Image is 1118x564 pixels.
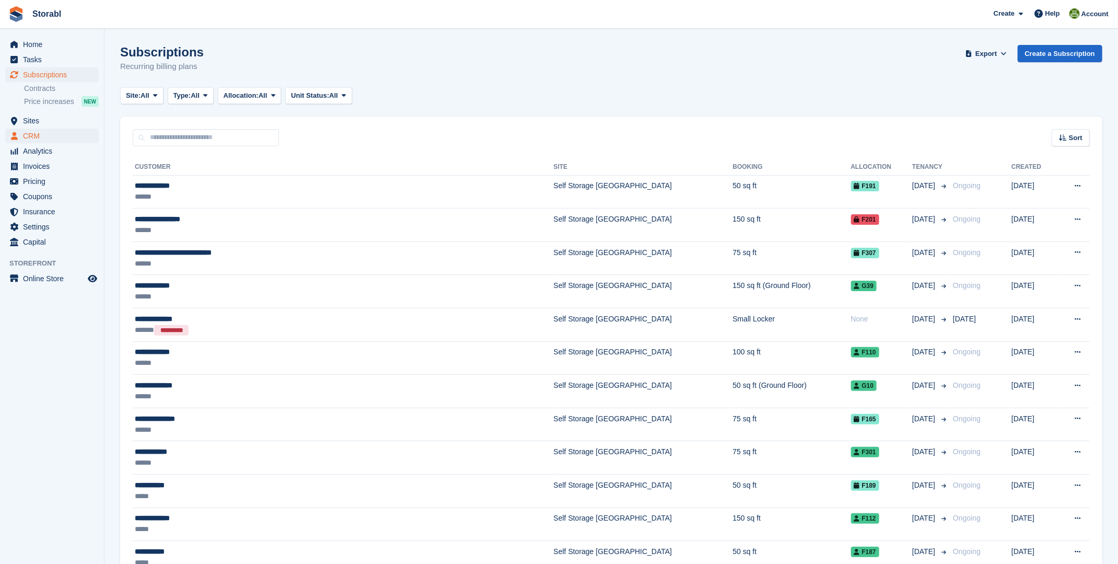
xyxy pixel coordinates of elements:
th: Allocation [851,159,913,176]
button: Unit Status: All [285,87,352,105]
a: Contracts [24,84,99,94]
span: Ongoing [953,248,981,257]
th: Customer [133,159,554,176]
span: [DATE] [912,314,937,325]
span: CRM [23,129,86,143]
span: [DATE] [912,446,937,457]
a: menu [5,220,99,234]
h1: Subscriptions [120,45,204,59]
span: F112 [851,513,879,524]
a: menu [5,129,99,143]
a: Preview store [86,272,99,285]
td: [DATE] [1011,408,1056,441]
span: [DATE] [953,315,976,323]
td: 150 sq ft [733,508,851,541]
th: Created [1011,159,1056,176]
td: 150 sq ft (Ground Floor) [733,275,851,308]
td: Self Storage [GEOGRAPHIC_DATA] [554,341,733,375]
span: F110 [851,347,879,358]
a: menu [5,159,99,174]
span: Ongoing [953,381,981,389]
span: Home [23,37,86,52]
span: F191 [851,181,879,191]
span: [DATE] [912,214,937,225]
td: Self Storage [GEOGRAPHIC_DATA] [554,375,733,408]
span: Ongoing [953,547,981,556]
td: [DATE] [1011,341,1056,375]
span: Ongoing [953,215,981,223]
td: 75 sq ft [733,408,851,441]
span: Export [975,49,997,59]
span: Site: [126,90,141,101]
span: Ongoing [953,514,981,522]
a: Storabl [28,5,65,22]
a: menu [5,174,99,189]
td: [DATE] [1011,308,1056,342]
span: G39 [851,281,877,291]
span: [DATE] [912,380,937,391]
td: 100 sq ft [733,341,851,375]
span: All [259,90,267,101]
a: menu [5,235,99,249]
span: Online Store [23,271,86,286]
span: Sort [1069,133,1082,143]
th: Site [554,159,733,176]
span: F307 [851,248,879,258]
span: [DATE] [912,480,937,491]
p: Recurring billing plans [120,61,204,73]
span: [DATE] [912,347,937,358]
span: Pricing [23,174,86,189]
span: All [141,90,149,101]
button: Export [963,45,1009,62]
span: Storefront [9,258,104,269]
td: [DATE] [1011,375,1056,408]
span: Ongoing [953,415,981,423]
span: [DATE] [912,180,937,191]
a: Price increases NEW [24,96,99,107]
span: Subscriptions [23,67,86,82]
span: Ongoing [953,181,981,190]
a: Create a Subscription [1018,45,1102,62]
td: Self Storage [GEOGRAPHIC_DATA] [554,241,733,275]
span: [DATE] [912,413,937,424]
td: Self Storage [GEOGRAPHIC_DATA] [554,408,733,441]
span: All [191,90,200,101]
td: 75 sq ft [733,241,851,275]
td: Self Storage [GEOGRAPHIC_DATA] [554,209,733,242]
div: None [851,314,913,325]
div: NEW [81,96,99,107]
span: Account [1081,9,1109,19]
span: F187 [851,547,879,557]
span: Coupons [23,189,86,204]
span: G10 [851,381,877,391]
span: Invoices [23,159,86,174]
button: Site: All [120,87,164,105]
td: Self Storage [GEOGRAPHIC_DATA] [554,508,733,541]
a: menu [5,67,99,82]
span: [DATE] [912,280,937,291]
span: All [329,90,338,101]
td: Self Storage [GEOGRAPHIC_DATA] [554,275,733,308]
td: 50 sq ft [733,175,851,209]
td: Self Storage [GEOGRAPHIC_DATA] [554,441,733,475]
td: [DATE] [1011,475,1056,508]
span: F165 [851,414,879,424]
span: [DATE] [912,546,937,557]
td: 75 sq ft [733,441,851,475]
span: [DATE] [912,247,937,258]
span: Ongoing [953,447,981,456]
span: F301 [851,447,879,457]
a: menu [5,144,99,158]
td: Self Storage [GEOGRAPHIC_DATA] [554,475,733,508]
td: Self Storage [GEOGRAPHIC_DATA] [554,308,733,342]
th: Tenancy [912,159,949,176]
td: [DATE] [1011,241,1056,275]
span: Capital [23,235,86,249]
span: Sites [23,113,86,128]
td: Small Locker [733,308,851,342]
span: Analytics [23,144,86,158]
span: Unit Status: [291,90,329,101]
td: [DATE] [1011,441,1056,475]
td: [DATE] [1011,209,1056,242]
td: 150 sq ft [733,209,851,242]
